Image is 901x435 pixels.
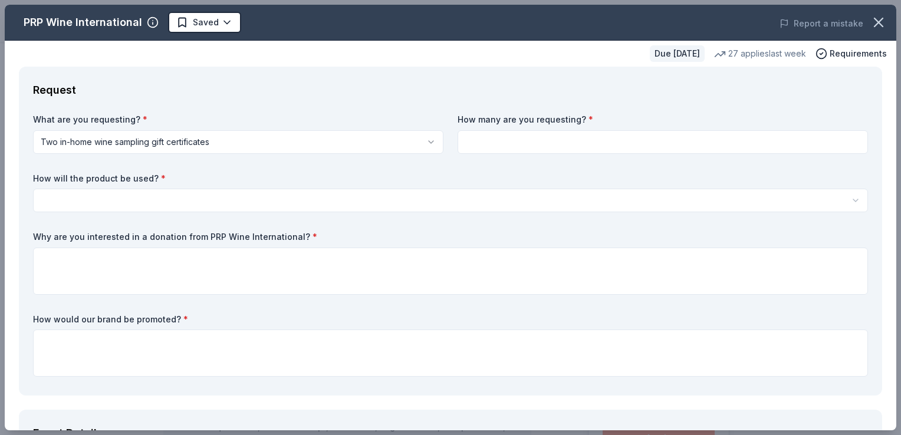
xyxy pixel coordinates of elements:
[458,114,868,126] label: How many are you requesting?
[33,231,868,243] label: Why are you interested in a donation from PRP Wine International?
[830,47,887,61] span: Requirements
[33,114,443,126] label: What are you requesting?
[650,45,705,62] div: Due [DATE]
[168,12,241,33] button: Saved
[33,81,868,100] div: Request
[780,17,863,31] button: Report a mistake
[33,314,868,325] label: How would our brand be promoted?
[193,15,219,29] span: Saved
[815,47,887,61] button: Requirements
[714,47,806,61] div: 27 applies last week
[24,13,142,32] div: PRP Wine International
[33,173,868,184] label: How will the product be used?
